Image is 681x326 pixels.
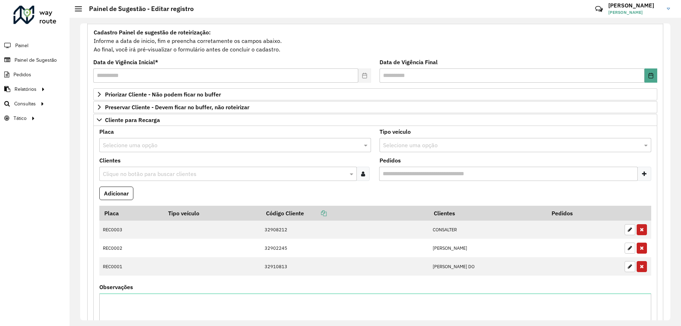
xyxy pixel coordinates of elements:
th: Placa [99,206,163,221]
td: 32902245 [261,239,429,257]
button: Choose Date [644,68,657,83]
span: Preservar Cliente - Devem ficar no buffer, não roteirizar [105,104,249,110]
a: Contato Rápido [591,1,607,17]
th: Pedidos [547,206,621,221]
td: [PERSON_NAME] [429,239,547,257]
strong: Cadastro Painel de sugestão de roteirização: [94,29,211,36]
td: REC0003 [99,221,163,239]
label: Data de Vigência Inicial [93,58,158,66]
span: Pedidos [13,71,31,78]
td: 32908212 [261,221,429,239]
th: Tipo veículo [163,206,261,221]
h3: [PERSON_NAME] [608,2,661,9]
h2: Painel de Sugestão - Editar registro [82,5,194,13]
td: 32910813 [261,257,429,276]
label: Pedidos [380,156,401,165]
th: Código Cliente [261,206,429,221]
span: Priorizar Cliente - Não podem ficar no buffer [105,92,221,97]
a: Cliente para Recarga [93,114,657,126]
button: Adicionar [99,187,133,200]
div: Informe a data de inicio, fim e preencha corretamente os campos abaixo. Ao final, você irá pré-vi... [93,28,657,54]
span: Tático [13,115,27,122]
td: REC0001 [99,257,163,276]
a: Preservar Cliente - Devem ficar no buffer, não roteirizar [93,101,657,113]
label: Tipo veículo [380,127,411,136]
span: Painel de Sugestão [15,56,57,64]
span: [PERSON_NAME] [608,9,661,16]
td: [PERSON_NAME] DO [429,257,547,276]
span: Consultas [14,100,36,107]
th: Clientes [429,206,547,221]
span: Cliente para Recarga [105,117,160,123]
label: Clientes [99,156,121,165]
span: Painel [15,42,28,49]
label: Placa [99,127,114,136]
label: Data de Vigência Final [380,58,438,66]
td: CONSALTER [429,221,547,239]
td: REC0002 [99,239,163,257]
label: Observações [99,283,133,291]
a: Copiar [304,210,327,217]
span: Relatórios [15,85,37,93]
a: Priorizar Cliente - Não podem ficar no buffer [93,88,657,100]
